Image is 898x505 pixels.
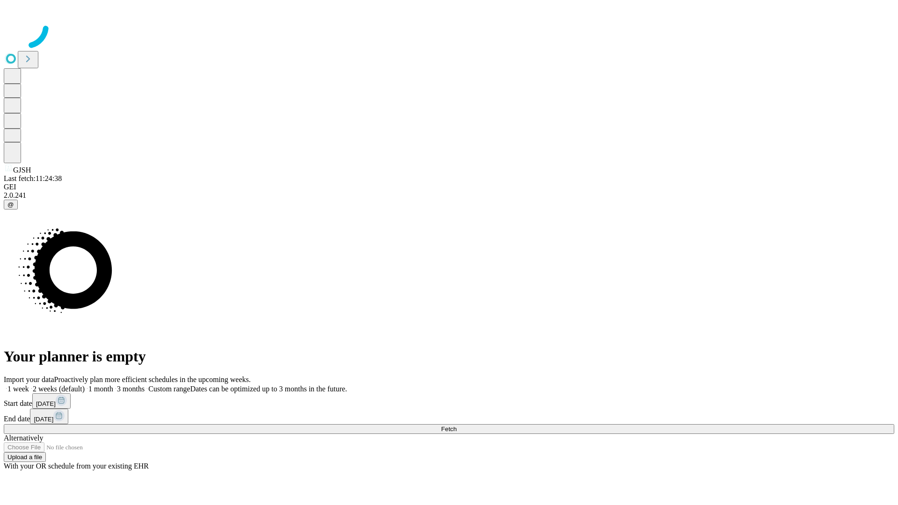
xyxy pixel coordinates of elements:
[4,348,894,365] h1: Your planner is empty
[4,375,54,383] span: Import your data
[4,462,149,470] span: With your OR schedule from your existing EHR
[4,183,894,191] div: GEI
[88,385,113,393] span: 1 month
[54,375,251,383] span: Proactively plan more efficient schedules in the upcoming weeks.
[4,200,18,209] button: @
[13,166,31,174] span: GJSH
[4,452,46,462] button: Upload a file
[4,434,43,442] span: Alternatively
[30,409,68,424] button: [DATE]
[190,385,347,393] span: Dates can be optimized up to 3 months in the future.
[4,424,894,434] button: Fetch
[4,393,894,409] div: Start date
[34,416,53,423] span: [DATE]
[4,174,62,182] span: Last fetch: 11:24:38
[441,426,456,433] span: Fetch
[4,409,894,424] div: End date
[7,385,29,393] span: 1 week
[4,191,894,200] div: 2.0.241
[7,201,14,208] span: @
[33,385,85,393] span: 2 weeks (default)
[117,385,145,393] span: 3 months
[36,400,56,407] span: [DATE]
[32,393,71,409] button: [DATE]
[148,385,190,393] span: Custom range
